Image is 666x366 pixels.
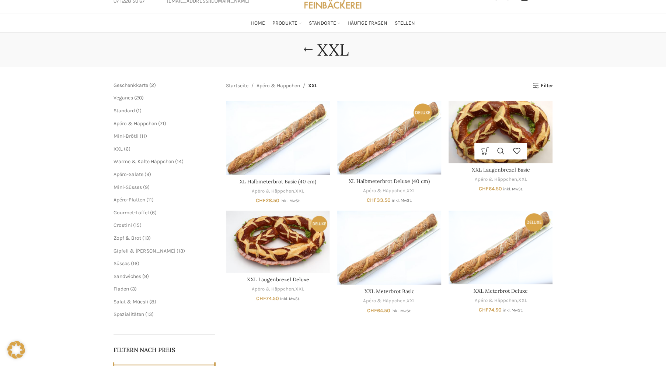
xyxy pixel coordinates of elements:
[226,211,330,273] a: XXL Laugenbrezel Deluxe
[138,108,140,114] span: 1
[144,273,147,279] span: 9
[472,166,530,173] a: XXL Laugenbrezel Basic
[114,146,123,152] a: XXL
[114,82,148,88] a: Geschenkkarte
[337,101,441,174] a: XL Halbmeterbrot Deluxe (40 cm)
[392,198,412,203] small: inkl. MwSt.
[136,95,142,101] span: 20
[395,16,415,31] a: Stellen
[114,222,132,228] a: Crostini
[132,286,135,292] span: 3
[160,120,164,127] span: 71
[518,176,527,183] a: XXL
[133,260,137,267] span: 16
[114,248,175,254] a: Gipfeli & [PERSON_NAME]
[474,297,517,304] a: Apéro & Häppchen
[503,187,523,191] small: inkl. MwSt.
[114,260,130,267] a: Süsses
[309,16,340,31] a: Standorte
[363,298,405,305] a: Apéro & Häppchen
[114,158,174,165] a: Warme & Kalte Häppchen
[348,16,387,31] a: Häufige Fragen
[474,176,517,183] a: Apéro & Häppchen
[114,184,142,190] a: Mini-Süsses
[114,95,133,101] a: Veganes
[144,235,149,241] span: 13
[532,83,552,89] a: Filter
[226,82,317,90] nav: Breadcrumb
[477,143,493,159] a: Wähle Optionen für „XXL Laugenbrezel Basic“
[295,286,304,293] a: XXL
[363,187,405,194] a: Apéro & Häppchen
[493,143,509,159] a: Schnellansicht
[337,298,441,305] div: ,
[114,299,148,305] a: Salat & Müesli
[240,178,316,185] a: XL Halbmeterbrot Basic (40 cm)
[280,198,300,203] small: inkl. MwSt.
[114,120,157,127] a: Apéro & Häppchen
[272,16,301,31] a: Produkte
[348,20,387,27] span: Häufige Fragen
[114,346,215,354] h5: Filtern nach Preis
[308,82,317,90] span: XXL
[152,210,155,216] span: 6
[148,197,152,203] span: 11
[474,288,528,294] a: XXL Meterbrot Deluxe
[257,82,300,90] a: Apéro & Häppchen
[407,187,415,194] a: XXL
[252,286,294,293] a: Apéro & Häppchen
[178,248,183,254] span: 13
[114,286,129,292] span: Fladen
[295,188,304,195] a: XXL
[226,82,248,90] a: Startseite
[114,235,141,241] a: Zopf & Brot
[252,188,294,195] a: Apéro & Häppchen
[449,211,552,284] a: XXL Meterbrot Deluxe
[280,296,300,301] small: inkl. MwSt.
[114,133,139,139] a: Mini-Brötli
[407,298,415,305] a: XXL
[518,297,527,304] a: XXL
[114,311,144,317] a: Spezialitäten
[114,273,141,279] a: Sandwiches
[126,146,129,152] span: 6
[247,276,309,283] a: XXL Laugenbrezel Deluxe
[367,307,377,314] span: CHF
[147,311,152,317] span: 13
[256,295,266,302] span: CHF
[145,184,148,190] span: 9
[449,101,552,163] a: XXL Laugenbrezel Basic
[114,108,135,114] a: Standard
[349,178,430,184] a: XL Halbmeterbrot Deluxe (40 cm)
[251,16,265,31] a: Home
[337,211,441,285] a: XXL Meterbrot Basic
[114,210,149,216] a: Gourmet-Löffel
[114,171,143,177] span: Apéro-Salate
[503,308,523,313] small: inkl. MwSt.
[299,42,317,57] a: Go back
[151,82,154,88] span: 2
[479,307,502,313] bdi: 74.50
[478,186,502,192] bdi: 64.50
[449,297,552,304] div: ,
[337,187,441,194] div: ,
[449,176,552,183] div: ,
[367,307,390,314] bdi: 64.50
[256,197,279,204] bdi: 28.50
[365,288,414,295] a: XXL Meterbrot Basic
[367,197,391,203] bdi: 33.50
